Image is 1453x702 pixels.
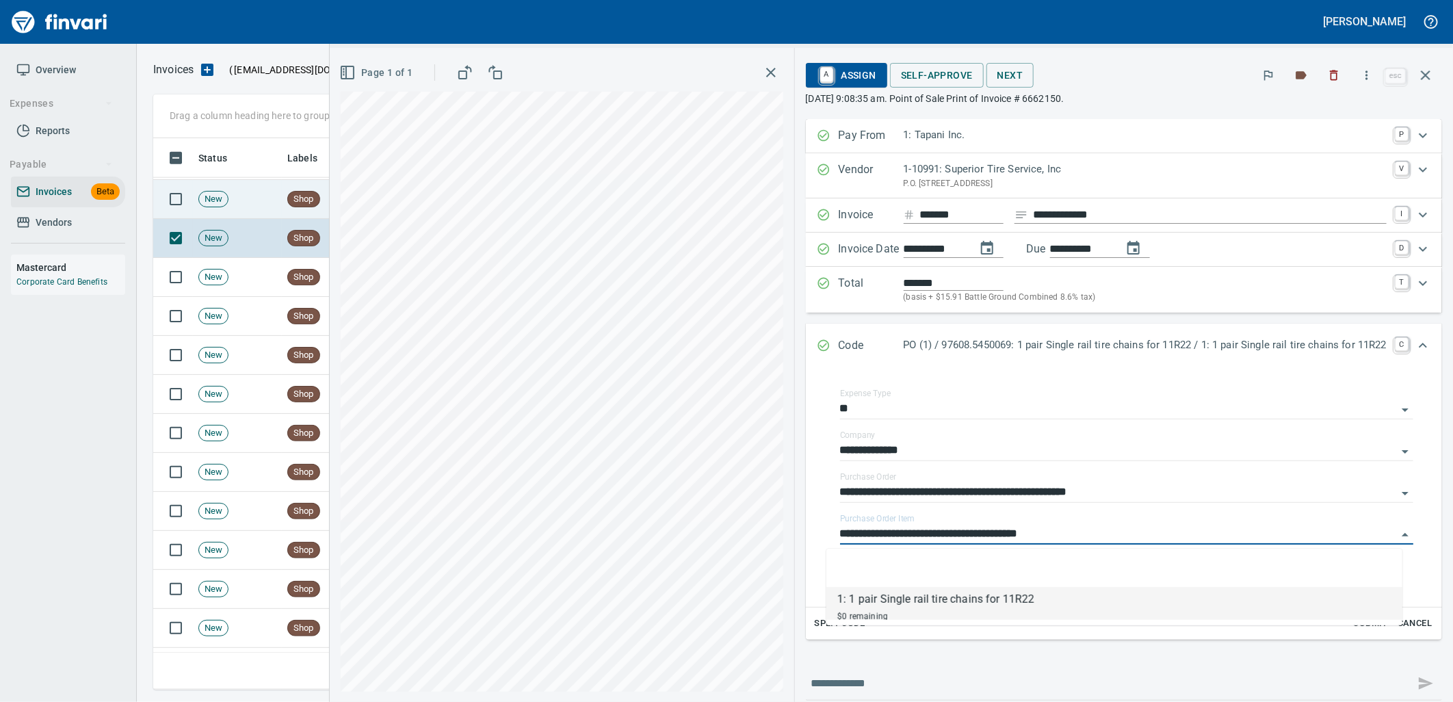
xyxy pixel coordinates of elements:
span: [EMAIL_ADDRESS][DOMAIN_NAME] [233,63,390,77]
span: Shop [288,466,319,479]
p: Invoice [839,207,904,224]
span: Shop [288,583,319,596]
div: Expand [806,198,1442,233]
span: New [199,622,228,635]
span: New [199,583,228,596]
span: New [199,544,228,557]
button: Labels [1286,60,1316,90]
label: Purchase Order Item [840,515,915,523]
a: I [1395,207,1409,220]
span: Labels [287,150,317,166]
p: [DATE] 9:08:35 am. Point of Sale Print of Invoice # 6662150. [806,92,1442,105]
a: Corporate Card Benefits [16,277,107,287]
button: Discard [1319,60,1349,90]
span: New [199,505,228,518]
p: PO (1) / 97608.5450069: 1 pair Single rail tire chains for 11R22 / 1: 1 pair Single rail tire cha... [904,337,1387,353]
span: New [199,271,228,284]
div: Expand [806,233,1442,267]
p: Vendor [839,161,904,190]
button: Open [1396,484,1415,503]
button: Self-Approve [890,63,984,88]
button: Upload an Invoice [194,62,221,78]
p: P.O. [STREET_ADDRESS] [904,177,1387,191]
p: 1: Tapani Inc. [904,127,1387,143]
img: Finvari [8,5,111,38]
a: Overview [11,55,125,86]
a: InvoicesBeta [11,177,125,207]
svg: Invoice description [1015,208,1028,222]
a: Vendors [11,207,125,238]
div: Expand [806,369,1442,640]
span: Labels [287,150,335,166]
p: Drag a column heading here to group the table [170,109,370,122]
a: esc [1385,68,1406,83]
button: Cancel [1393,613,1437,634]
span: Expenses [10,95,113,112]
span: Status [198,150,227,166]
button: change date [971,232,1004,265]
label: Expense Type [840,390,891,398]
p: (basis + $15.91 Battle Ground Combined 8.6% tax) [904,291,1387,304]
button: Payable [4,152,118,177]
span: New [199,427,228,440]
label: Purchase Order [840,473,897,482]
span: Beta [91,184,120,200]
nav: breadcrumb [153,62,194,78]
span: Cancel [1396,616,1433,632]
span: New [199,388,228,401]
span: Shop [288,622,319,635]
span: Close invoice [1382,59,1442,92]
button: Expenses [4,91,118,116]
span: New [199,232,228,245]
button: Next [986,63,1034,88]
span: Vendors [36,214,72,231]
span: Reports [36,122,70,140]
span: Payable [10,156,113,173]
div: Expand [806,267,1442,313]
span: Self-Approve [901,67,973,84]
p: 1-10991: Superior Tire Service, Inc [904,161,1387,177]
button: Split Code [811,613,869,634]
span: Shop [288,232,319,245]
span: Shop [288,427,319,440]
span: Page 1 of 1 [342,64,413,81]
p: Invoice Date [839,241,904,259]
button: Page 1 of 1 [337,60,418,86]
a: P [1395,127,1409,141]
span: Shop [288,193,319,206]
span: New [199,193,228,206]
button: Open [1396,400,1415,419]
div: Expand [806,119,1442,153]
p: Code [839,337,904,355]
button: More [1352,60,1382,90]
h5: [PERSON_NAME] [1324,14,1406,29]
div: Expand [806,153,1442,198]
span: Shop [288,310,319,323]
div: 1: 1 pair Single rail tire chains for 11R22 [837,591,1034,608]
p: Due [1027,241,1092,257]
button: Open [1396,442,1415,461]
span: New [199,466,228,479]
label: Company [840,432,876,440]
span: $0 remaining [837,612,888,621]
span: Shop [288,505,319,518]
span: New [199,349,228,362]
svg: Invoice number [904,207,915,223]
span: Next [997,67,1023,84]
span: Shop [288,349,319,362]
span: Assign [817,64,876,87]
span: Shop [288,271,319,284]
span: New [199,310,228,323]
span: Invoices [36,183,72,200]
a: A [820,67,833,82]
span: This records your message into the invoice and notifies anyone mentioned [1409,667,1442,700]
div: Expand [806,324,1442,369]
a: T [1395,275,1409,289]
span: Shop [288,388,319,401]
h6: Mastercard [16,260,125,275]
a: Reports [11,116,125,146]
span: Status [198,150,245,166]
button: AAssign [806,63,887,88]
p: Invoices [153,62,194,78]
